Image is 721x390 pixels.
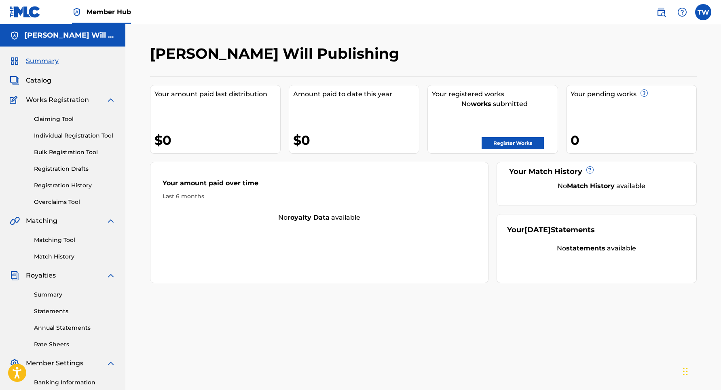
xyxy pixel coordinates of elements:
[10,56,19,66] img: Summary
[507,244,686,253] div: No available
[26,95,89,105] span: Works Registration
[10,216,20,226] img: Matching
[154,131,280,149] div: $0
[34,252,116,261] a: Match History
[567,182,615,190] strong: Match History
[571,89,696,99] div: Your pending works
[34,181,116,190] a: Registration History
[24,31,116,40] h5: Rashaun Will Publishing
[641,90,647,96] span: ?
[34,340,116,349] a: Rate Sheets
[571,131,696,149] div: 0
[34,378,116,387] a: Banking Information
[698,259,721,325] iframe: Resource Center
[26,56,59,66] span: Summary
[681,351,721,390] iframe: Chat Widget
[26,358,83,368] span: Member Settings
[34,148,116,157] a: Bulk Registration Tool
[26,216,57,226] span: Matching
[34,165,116,173] a: Registration Drafts
[34,131,116,140] a: Individual Registration Tool
[10,271,19,280] img: Royalties
[656,7,666,17] img: search
[517,181,686,191] div: No available
[507,225,595,235] div: Your Statements
[34,290,116,299] a: Summary
[587,167,593,173] span: ?
[653,4,669,20] a: Public Search
[288,214,330,221] strong: royalty data
[674,4,690,20] div: Help
[106,216,116,226] img: expand
[72,7,82,17] img: Top Rightsholder
[293,131,419,149] div: $0
[10,76,19,85] img: Catalog
[154,89,280,99] div: Your amount paid last distribution
[432,99,558,109] div: No submitted
[106,95,116,105] img: expand
[10,31,19,40] img: Accounts
[507,166,686,177] div: Your Match History
[106,271,116,280] img: expand
[524,225,551,234] span: [DATE]
[34,198,116,206] a: Overclaims Tool
[10,56,59,66] a: SummarySummary
[471,100,491,108] strong: works
[34,236,116,244] a: Matching Tool
[695,4,711,20] div: User Menu
[293,89,419,99] div: Amount paid to date this year
[683,359,688,384] div: Drag
[566,244,605,252] strong: statements
[10,358,19,368] img: Member Settings
[10,6,41,18] img: MLC Logo
[26,271,56,280] span: Royalties
[163,178,476,192] div: Your amount paid over time
[150,45,403,63] h2: [PERSON_NAME] Will Publishing
[26,76,51,85] span: Catalog
[34,115,116,123] a: Claiming Tool
[163,192,476,201] div: Last 6 months
[10,76,51,85] a: CatalogCatalog
[482,137,544,149] a: Register Works
[87,7,131,17] span: Member Hub
[10,95,20,105] img: Works Registration
[34,307,116,316] a: Statements
[677,7,687,17] img: help
[150,213,488,223] div: No available
[432,89,558,99] div: Your registered works
[106,358,116,368] img: expand
[34,324,116,332] a: Annual Statements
